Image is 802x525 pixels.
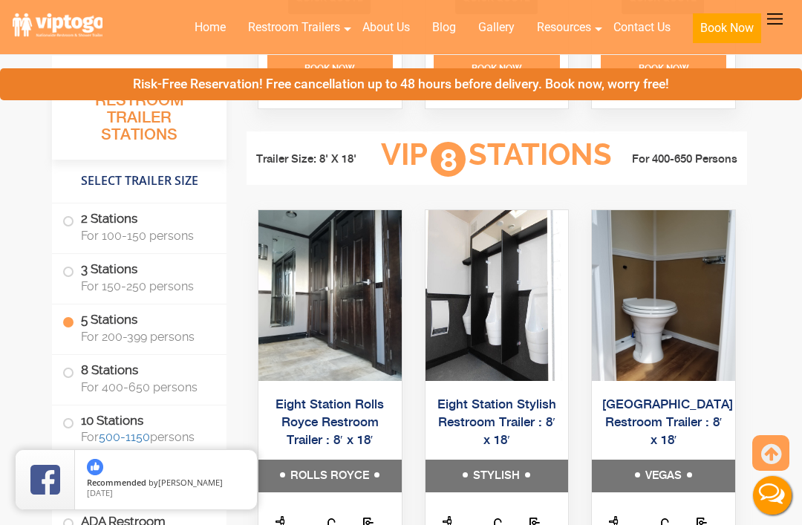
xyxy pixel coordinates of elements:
[81,330,209,344] span: For 200-399 persons
[87,478,245,489] span: by
[30,465,60,495] img: Review Rating
[158,477,223,488] span: [PERSON_NAME]
[87,459,103,475] img: thumbs up icon
[62,304,216,350] label: 5 Stations
[276,398,384,447] a: Eight Station Rolls Royce Restroom Trailer : 8′ x 18′
[62,405,216,451] label: 10 Stations
[258,210,402,381] img: An image of 8 station shower outside view
[682,11,772,52] a: Book Now
[426,460,569,492] h5: STYLISH
[351,11,421,44] a: About Us
[99,430,150,444] a: 500-1150
[258,460,402,492] h5: ROLLS ROYCE
[602,11,682,44] a: Contact Us
[237,11,351,44] a: Restroom Trailers
[81,279,209,293] span: For 150-250 persons
[87,487,113,498] span: [DATE]
[52,71,226,160] h3: All Portable Restroom Trailer Stations
[183,11,237,44] a: Home
[81,430,209,444] span: For persons
[693,13,761,43] button: Book Now
[592,210,735,381] img: An image of 8 station shower outside view
[467,11,526,44] a: Gallery
[87,477,146,488] span: Recommended
[62,355,216,401] label: 8 Stations
[62,203,216,250] label: 2 Stations
[62,254,216,300] label: 3 Stations
[426,210,569,381] img: An image of 8 station shower outside view
[431,142,466,177] span: 8
[421,11,467,44] a: Blog
[256,151,378,169] li: Trailer Size: 8' X 18'
[81,229,209,243] span: For 100-150 persons
[81,380,209,394] span: For 400-650 persons
[378,139,616,180] h3: VIP Stations
[592,460,735,492] h5: VEGAS
[743,466,802,525] button: Live Chat
[616,151,737,169] li: For 400-650 Persons
[52,167,226,195] h4: Select Trailer Size
[526,11,602,44] a: Resources
[602,398,733,447] a: [GEOGRAPHIC_DATA] Restroom Trailer : 8′ x 18′
[437,398,556,447] a: Eight Station Stylish Restroom Trailer : 8′ x 18′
